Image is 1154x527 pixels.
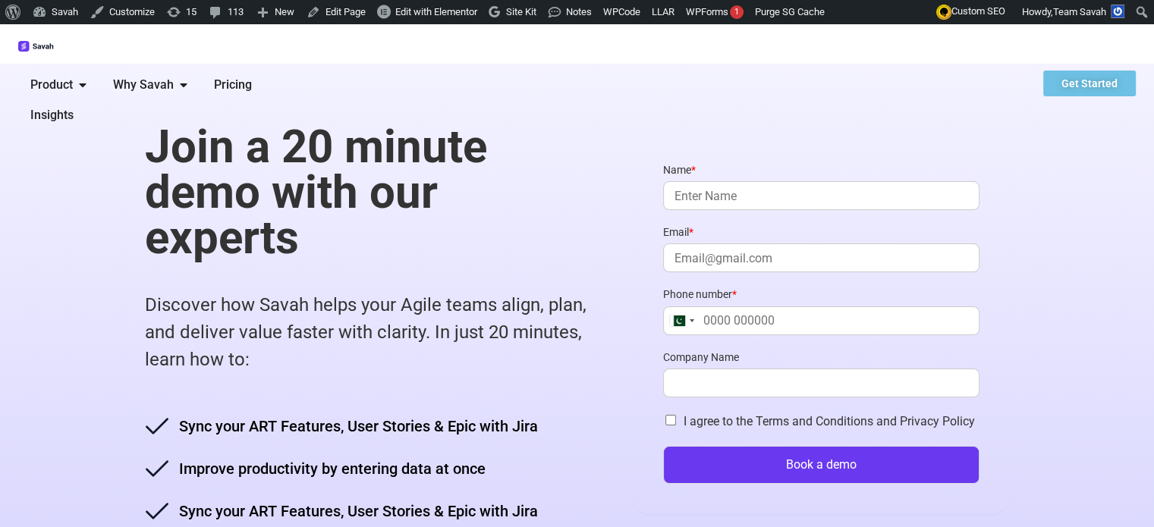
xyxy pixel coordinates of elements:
[30,106,74,124] a: Insights
[1043,71,1136,96] a: Get Started
[214,76,252,94] a: Pricing
[1078,454,1154,527] iframe: Chat Widget
[1053,6,1106,17] span: Team Savah
[175,500,538,522] span: Sync your ART Features, User Stories & Epic with Jira
[663,287,979,301] label: Phone number
[18,70,294,130] div: Menu Toggle
[30,76,73,94] span: Product
[663,163,979,177] label: Name
[664,307,699,334] div: Pakistan (‫پاکستان‬‎): +92
[663,243,979,272] input: Email@gmail.com
[684,414,975,428] label: I agree to the Terms and Conditions and Privacy Policy
[175,415,538,438] span: Sync your ART Features, User Stories & Epic with Jira
[663,181,979,210] input: Enter Name
[395,6,477,17] span: Edit with Elementor
[663,446,979,484] button: Book a demo
[663,225,979,239] label: Email
[1061,78,1118,89] span: Get Started
[506,6,536,17] span: Site Kit
[145,291,602,373] p: Discover how Savah helps your Agile teams align, plan, and deliver value faster with clarity. In ...
[730,5,744,19] div: 1
[113,76,174,94] span: Why Savah
[663,306,979,335] input: 0000 000000
[18,70,294,130] nav: Menu
[145,124,602,261] h2: Join a 20 minute demo with our experts
[175,457,486,480] span: Improve productivity by entering data at once
[663,350,979,364] label: Company Name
